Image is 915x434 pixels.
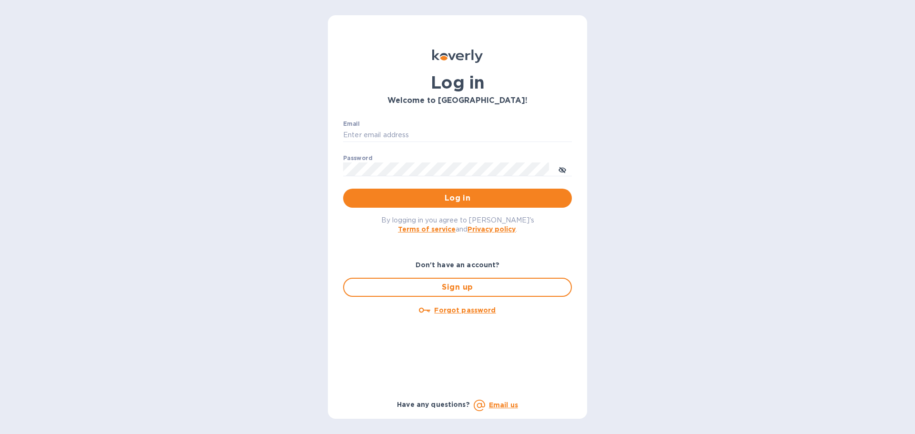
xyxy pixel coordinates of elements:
[434,306,496,314] u: Forgot password
[351,192,564,204] span: Log in
[343,189,572,208] button: Log in
[553,160,572,179] button: toggle password visibility
[468,225,516,233] a: Privacy policy
[416,261,500,269] b: Don't have an account?
[343,278,572,297] button: Sign up
[398,225,456,233] a: Terms of service
[352,282,563,293] span: Sign up
[343,96,572,105] h3: Welcome to [GEOGRAPHIC_DATA]!
[432,50,483,63] img: Koverly
[489,401,518,409] a: Email us
[381,216,534,233] span: By logging in you agree to [PERSON_NAME]'s and .
[343,128,572,142] input: Enter email address
[343,72,572,92] h1: Log in
[343,155,372,161] label: Password
[397,401,470,408] b: Have any questions?
[343,121,360,127] label: Email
